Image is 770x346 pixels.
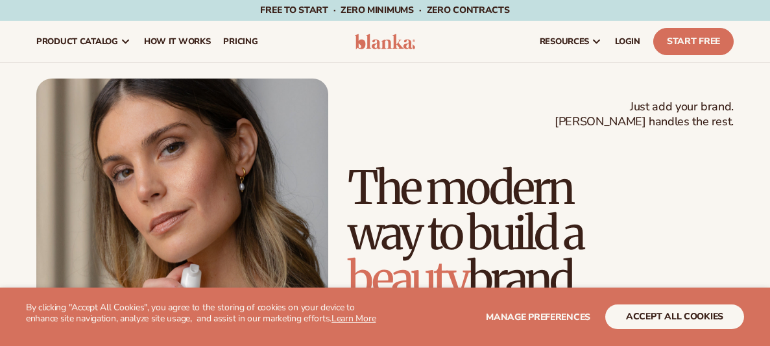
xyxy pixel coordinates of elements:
a: LOGIN [608,21,647,62]
span: How It Works [144,36,211,47]
span: LOGIN [615,36,640,47]
button: accept all cookies [605,304,744,329]
span: Free to start · ZERO minimums · ZERO contracts [260,4,509,16]
span: Manage preferences [486,311,590,323]
a: How It Works [138,21,217,62]
button: Manage preferences [486,304,590,329]
span: beauty [348,250,468,307]
p: By clicking "Accept All Cookies", you agree to the storing of cookies on your device to enhance s... [26,303,385,325]
h1: The modern way to build a brand [348,165,734,301]
a: resources [533,21,608,62]
span: pricing [223,36,258,47]
img: logo [355,34,416,49]
span: Just add your brand. [PERSON_NAME] handles the rest. [555,99,734,130]
a: Start Free [653,28,734,55]
a: product catalog [30,21,138,62]
span: product catalog [36,36,118,47]
a: Learn More [331,312,376,325]
a: pricing [217,21,264,62]
span: resources [540,36,589,47]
